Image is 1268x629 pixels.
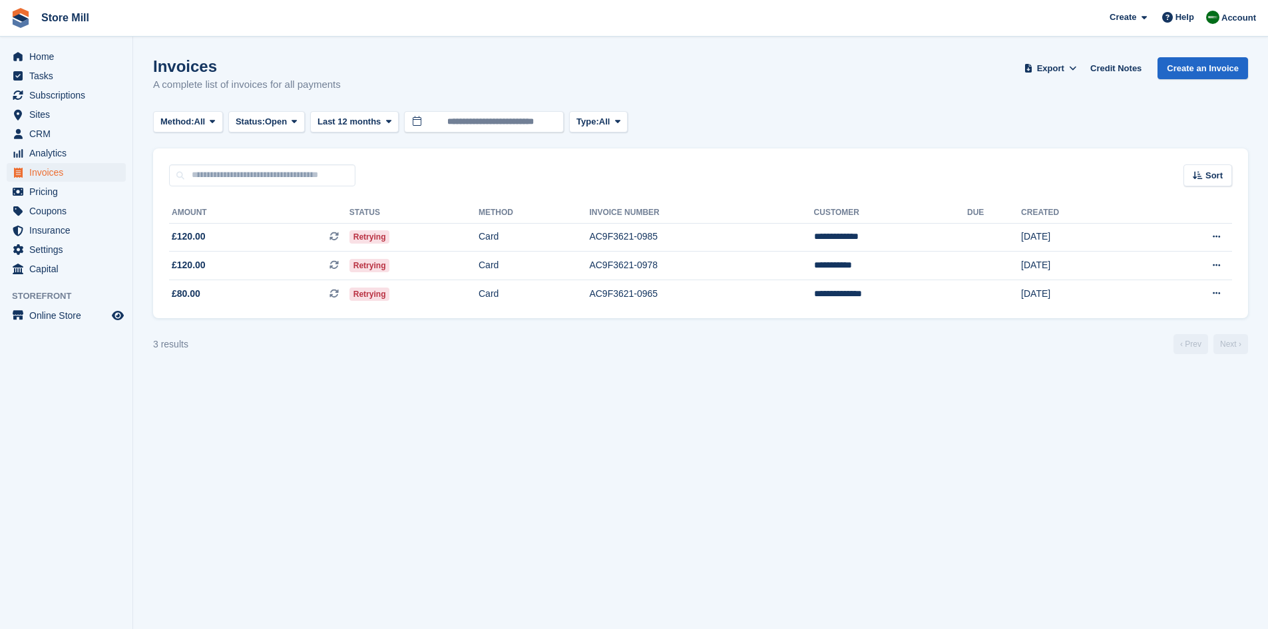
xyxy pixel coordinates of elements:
[589,280,813,308] td: AC9F3621-0965
[7,124,126,143] a: menu
[29,144,109,162] span: Analytics
[7,182,126,201] a: menu
[265,115,287,128] span: Open
[153,57,341,75] h1: Invoices
[12,290,132,303] span: Storefront
[1085,57,1147,79] a: Credit Notes
[236,115,265,128] span: Status:
[228,111,305,133] button: Status: Open
[7,202,126,220] a: menu
[36,7,95,29] a: Store Mill
[7,144,126,162] a: menu
[1158,57,1248,79] a: Create an Invoice
[29,182,109,201] span: Pricing
[1173,334,1208,354] a: Previous
[29,260,109,278] span: Capital
[29,86,109,105] span: Subscriptions
[479,280,589,308] td: Card
[349,202,479,224] th: Status
[29,105,109,124] span: Sites
[1171,334,1251,354] nav: Page
[29,47,109,66] span: Home
[1110,11,1136,24] span: Create
[153,337,188,351] div: 3 results
[169,202,349,224] th: Amount
[172,230,206,244] span: £120.00
[29,67,109,85] span: Tasks
[1021,57,1080,79] button: Export
[589,223,813,252] td: AC9F3621-0985
[7,163,126,182] a: menu
[1175,11,1194,24] span: Help
[1037,62,1064,75] span: Export
[29,221,109,240] span: Insurance
[7,260,126,278] a: menu
[479,223,589,252] td: Card
[7,86,126,105] a: menu
[153,77,341,93] p: A complete list of invoices for all payments
[479,252,589,280] td: Card
[7,221,126,240] a: menu
[11,8,31,28] img: stora-icon-8386f47178a22dfd0bd8f6a31ec36ba5ce8667c1dd55bd0f319d3a0aa187defe.svg
[1221,11,1256,25] span: Account
[310,111,399,133] button: Last 12 months
[29,240,109,259] span: Settings
[29,124,109,143] span: CRM
[1205,169,1223,182] span: Sort
[172,287,200,301] span: £80.00
[194,115,206,128] span: All
[153,111,223,133] button: Method: All
[1021,223,1143,252] td: [DATE]
[7,47,126,66] a: menu
[814,202,967,224] th: Customer
[349,230,390,244] span: Retrying
[7,67,126,85] a: menu
[110,308,126,323] a: Preview store
[1021,202,1143,224] th: Created
[967,202,1021,224] th: Due
[349,288,390,301] span: Retrying
[576,115,599,128] span: Type:
[1021,280,1143,308] td: [DATE]
[29,163,109,182] span: Invoices
[7,306,126,325] a: menu
[599,115,610,128] span: All
[172,258,206,272] span: £120.00
[569,111,628,133] button: Type: All
[1206,11,1219,24] img: Angus
[589,202,813,224] th: Invoice Number
[160,115,194,128] span: Method:
[29,306,109,325] span: Online Store
[1021,252,1143,280] td: [DATE]
[479,202,589,224] th: Method
[7,105,126,124] a: menu
[7,240,126,259] a: menu
[349,259,390,272] span: Retrying
[317,115,381,128] span: Last 12 months
[1213,334,1248,354] a: Next
[29,202,109,220] span: Coupons
[589,252,813,280] td: AC9F3621-0978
